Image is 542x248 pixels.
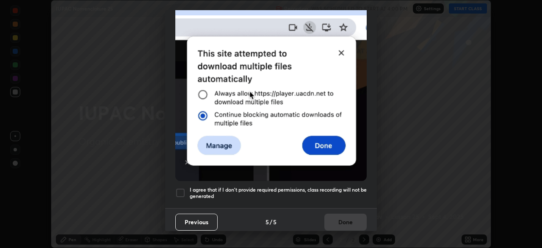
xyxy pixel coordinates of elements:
[273,217,277,226] h4: 5
[270,217,272,226] h4: /
[175,214,218,231] button: Previous
[190,187,367,200] h5: I agree that if I don't provide required permissions, class recording will not be generated
[265,217,269,226] h4: 5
